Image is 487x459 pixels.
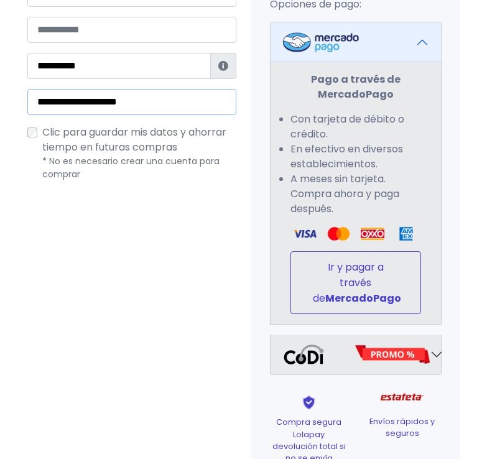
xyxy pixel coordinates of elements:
[283,32,359,52] img: Mercadopago Logo
[283,345,325,364] img: Codi Logo
[290,112,421,142] li: Con tarjeta de débito o crédito.
[371,385,434,409] img: Estafeta Logo
[42,155,236,181] p: * No es necesario crear una cuenta para comprar
[327,226,350,241] img: Visa Logo
[311,72,401,101] strong: Pago a través de MercadoPago
[363,415,442,439] p: Envíos rápidos y seguros
[293,226,317,241] img: Visa Logo
[285,395,333,410] img: Shield
[290,142,421,172] li: En efectivo en diversos establecimientos.
[290,172,421,216] li: A meses sin tarjeta. Compra ahora y paga después.
[290,251,421,314] button: Ir y pagar a través deMercadoPago
[355,345,431,364] img: Promo
[325,291,401,305] strong: MercadoPago
[394,226,418,241] img: Amex Logo
[361,226,384,241] img: Oxxo Logo
[42,125,226,154] span: Clic para guardar mis datos y ahorrar tiempo en futuras compras
[218,61,228,71] i: Estafeta lo usará para ponerse en contacto en caso de tener algún problema con el envío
